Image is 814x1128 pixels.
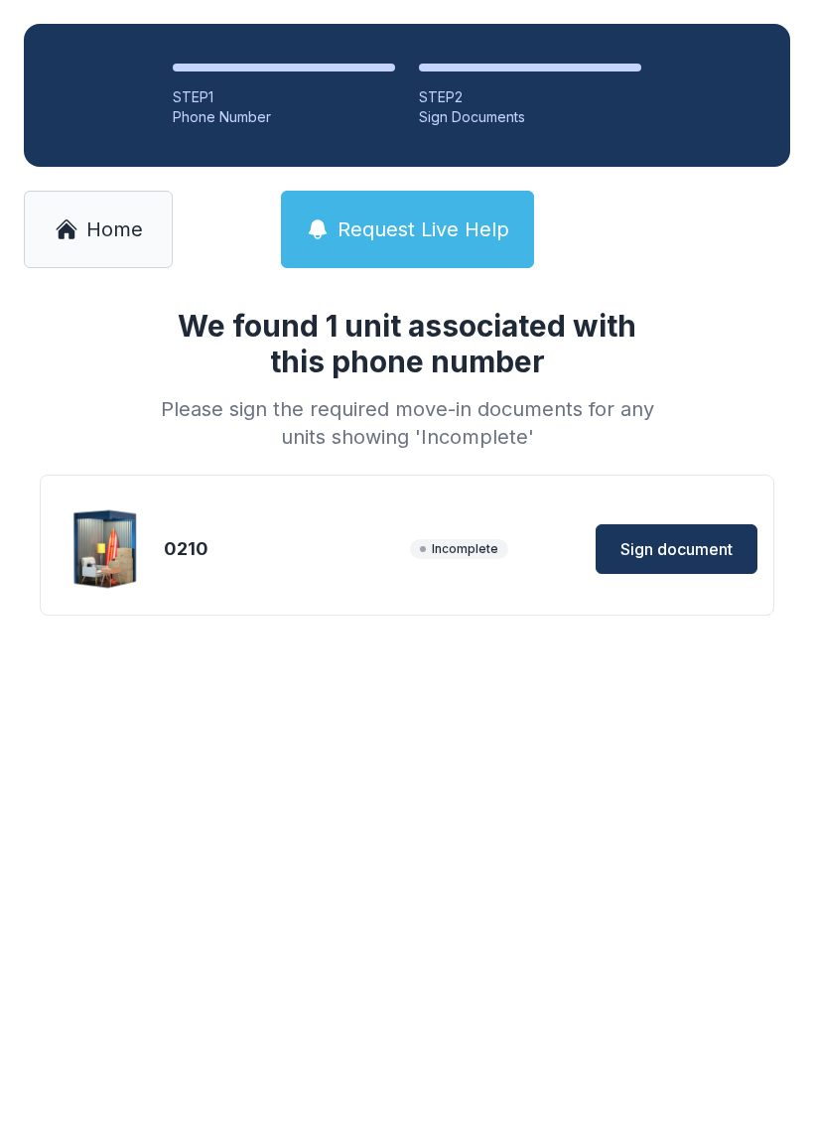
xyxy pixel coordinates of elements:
div: STEP 2 [419,87,641,107]
div: 0210 [164,535,402,563]
div: Sign Documents [419,107,641,127]
div: Please sign the required move-in documents for any units showing 'Incomplete' [153,395,661,451]
span: Home [86,215,143,243]
div: Phone Number [173,107,395,127]
h1: We found 1 unit associated with this phone number [153,308,661,379]
span: Request Live Help [338,215,509,243]
span: Sign document [620,537,733,561]
span: Incomplete [410,539,508,559]
div: STEP 1 [173,87,395,107]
